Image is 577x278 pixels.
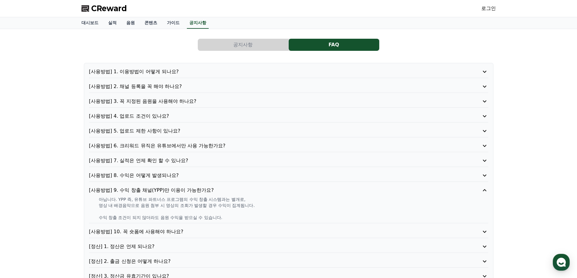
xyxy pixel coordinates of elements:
[89,243,456,250] p: [정산] 1. 정산은 언제 되나요?
[121,17,140,29] a: 음원
[89,228,456,235] p: [사용방법] 10. 꼭 숏폼에 사용해야 하나요?
[55,201,63,206] span: 대화
[89,127,456,135] p: [사용방법] 5. 업로드 제한 사항이 있나요?
[89,258,488,265] button: [정산] 2. 출금 신청은 어떻게 하나요?
[77,17,103,29] a: 대시보드
[481,5,496,12] a: 로그인
[89,187,488,194] button: [사용방법] 9. 수익 창출 채널(YPP)만 이용이 가능한가요?
[162,17,184,29] a: 가이드
[89,228,488,235] button: [사용방법] 10. 꼭 숏폼에 사용해야 하나요?
[89,157,488,164] button: [사용방법] 7. 실적은 언제 확인 할 수 있나요?
[99,214,488,221] p: 수익 창출 조건이 되지 않더라도 음원 수익을 받으실 수 있습니다.
[91,4,127,13] span: CReward
[81,4,127,13] a: CReward
[89,258,456,265] p: [정산] 2. 출금 신청은 어떻게 하나요?
[89,68,456,75] p: [사용방법] 1. 이용방법이 어떻게 되나요?
[89,83,488,90] button: [사용방법] 2. 채널 등록을 꼭 해야 하나요?
[89,157,456,164] p: [사용방법] 7. 실적은 언제 확인 할 수 있나요?
[103,17,121,29] a: 실적
[187,17,209,29] a: 공지사항
[99,196,488,202] p: 아닙니다. YPP 즉, 유튜브 파트너스 프로그램의 수익 창출 시스템과는 별개로,
[2,192,40,207] a: 홈
[78,192,116,207] a: 설정
[89,243,488,250] button: [정산] 1. 정산은 언제 되나요?
[89,98,456,105] p: [사용방법] 3. 꼭 지정된 음원을 사용해야 하나요?
[89,98,488,105] button: [사용방법] 3. 꼭 지정된 음원을 사용해야 하나요?
[89,83,456,90] p: [사용방법] 2. 채널 등록을 꼭 해야 하나요?
[289,39,379,51] button: FAQ
[140,17,162,29] a: 콘텐츠
[198,39,288,51] button: 공지사항
[94,201,101,206] span: 설정
[89,172,488,179] button: [사용방법] 8. 수익은 어떻게 발생되나요?
[89,113,488,120] button: [사용방법] 4. 업로드 조건이 있나요?
[89,142,456,149] p: [사용방법] 6. 크리워드 뮤직은 유튜브에서만 사용 가능한가요?
[89,113,456,120] p: [사용방법] 4. 업로드 조건이 있나요?
[40,192,78,207] a: 대화
[89,68,488,75] button: [사용방법] 1. 이용방법이 어떻게 되나요?
[89,187,456,194] p: [사용방법] 9. 수익 창출 채널(YPP)만 이용이 가능한가요?
[89,127,488,135] button: [사용방법] 5. 업로드 제한 사항이 있나요?
[198,39,289,51] a: 공지사항
[89,172,456,179] p: [사용방법] 8. 수익은 어떻게 발생되나요?
[19,201,23,206] span: 홈
[99,202,488,208] p: 영상 내 배경음악으로 음원 첨부 시 영상의 조회가 발생할 경우 수익이 집계됩니다.
[89,142,488,149] button: [사용방법] 6. 크리워드 뮤직은 유튜브에서만 사용 가능한가요?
